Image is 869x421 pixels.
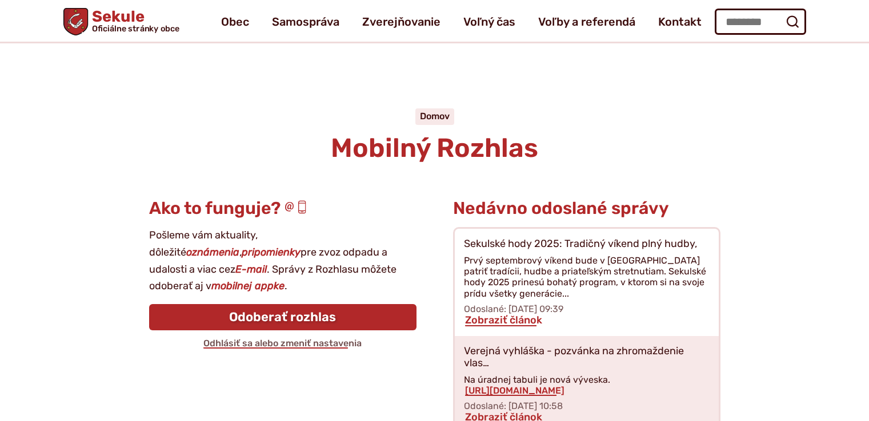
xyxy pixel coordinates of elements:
[149,304,417,330] a: Odoberať rozhlas
[538,6,635,38] a: Voľby a referendá
[88,9,179,33] span: Sekule
[149,199,417,218] h3: Ako to funguje?
[464,400,710,411] p: Odoslané: [DATE] 10:58
[362,6,440,38] a: Zverejňovanie
[464,345,710,370] p: Verejná vyhláška - pozvánka na zhromaždenie vlas…
[211,280,285,292] strong: mobilnej appke
[242,246,301,258] strong: pripomienky
[453,199,720,218] h3: Nedávno odoslané správy
[63,8,88,35] img: Prejsť na domovskú stránku
[272,6,339,38] a: Samospráva
[221,6,249,38] a: Obec
[202,338,363,349] a: Odhlásiť sa alebo zmeniť nastavenia
[186,246,239,258] strong: oznámenia
[91,25,179,33] span: Oficiálne stránky obce
[464,314,543,326] a: Zobraziť článok
[464,255,710,299] div: Prvý septembrový víkend bude v [GEOGRAPHIC_DATA] patriť tradícii, hudbe a priateľským stretnutiam...
[464,303,710,314] p: Odoslané: [DATE] 09:39
[464,385,566,396] a: [URL][DOMAIN_NAME]
[463,6,515,38] a: Voľný čas
[149,227,417,295] p: Pošleme vám aktuality, dôležité , pre zvoz odpadu a udalosti a viac cez . Správy z Rozhlasu môžet...
[331,132,538,164] span: Mobilný Rozhlas
[420,111,450,122] a: Domov
[464,238,697,250] p: Sekulské hody 2025: Tradičný víkend plný hudby,
[63,8,179,35] a: Logo Sekule, prejsť na domovskú stránku.
[235,263,267,276] strong: E-mail
[658,6,702,38] a: Kontakt
[464,374,710,396] div: Na úradnej tabuli je nová výveska.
